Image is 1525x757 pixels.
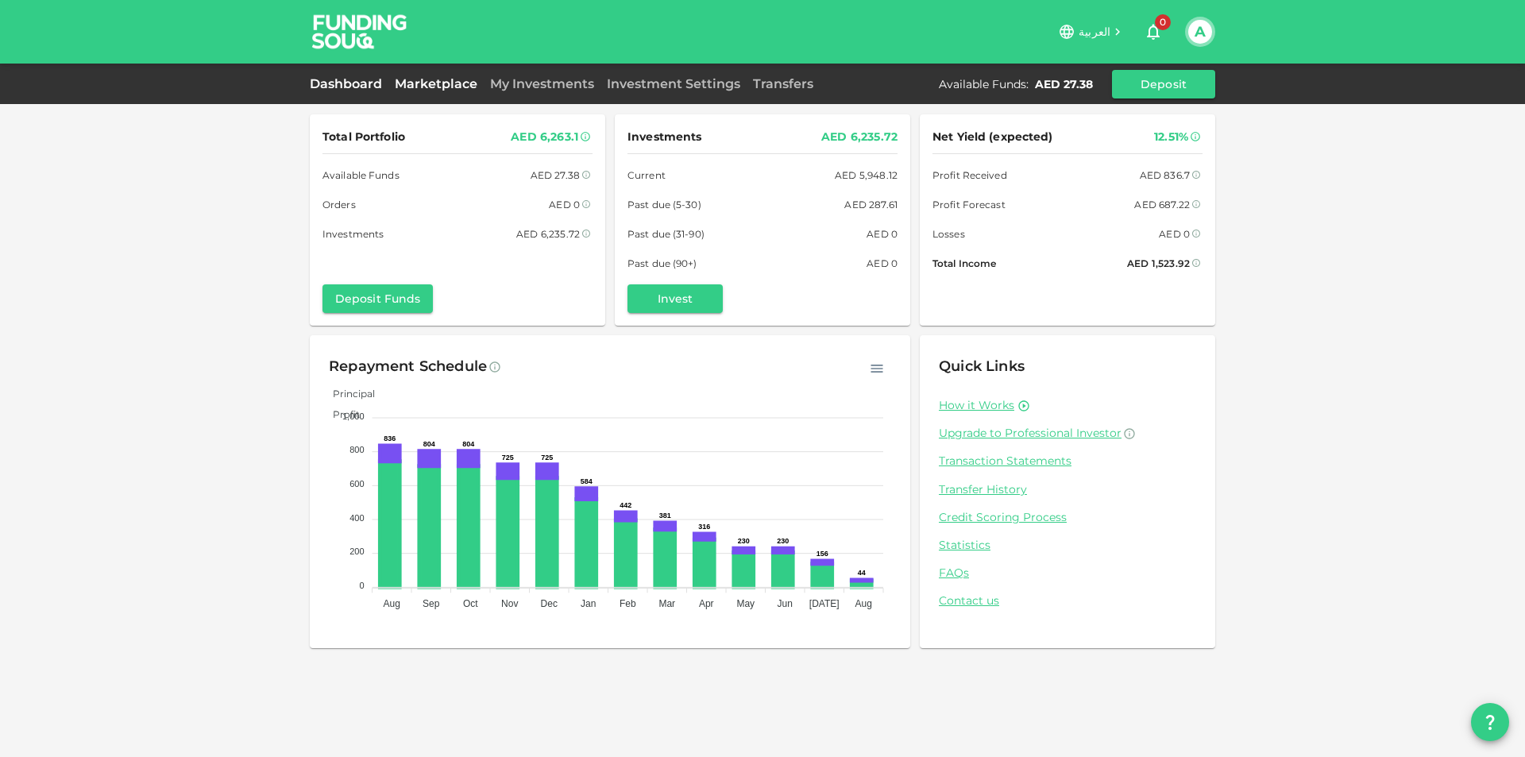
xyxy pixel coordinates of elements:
div: AED 0 [867,226,898,242]
a: Statistics [939,538,1196,553]
tspan: 800 [349,445,364,454]
tspan: 600 [349,479,364,489]
span: Available Funds [322,167,400,183]
div: 12.51% [1154,127,1188,147]
div: Available Funds : [939,76,1029,92]
span: Past due (31-90) [627,226,705,242]
span: Principal [321,388,375,400]
span: Total Portfolio [322,127,405,147]
span: Orders [322,196,356,213]
span: Losses [932,226,965,242]
button: Invest [627,284,723,313]
tspan: 200 [349,547,364,556]
a: My Investments [484,76,600,91]
tspan: 400 [349,513,364,523]
span: Past due (90+) [627,255,697,272]
div: AED 6,235.72 [516,226,580,242]
span: Upgrade to Professional Investor [939,426,1122,440]
div: AED 287.61 [844,196,898,213]
tspan: Jan [581,598,596,609]
a: Upgrade to Professional Investor [939,426,1196,441]
div: AED 27.38 [531,167,580,183]
a: Transfer History [939,482,1196,497]
tspan: Aug [855,598,872,609]
button: Deposit [1112,70,1215,98]
div: AED 6,263.1 [511,127,578,147]
a: Contact us [939,593,1196,608]
span: Net Yield (expected) [932,127,1053,147]
div: AED 836.7 [1140,167,1190,183]
span: Quick Links [939,357,1025,375]
div: AED 6,235.72 [821,127,898,147]
span: Total Income [932,255,996,272]
div: AED 0 [549,196,580,213]
div: AED 27.38 [1035,76,1093,92]
a: Dashboard [310,76,388,91]
tspan: Aug [384,598,400,609]
span: Investments [322,226,384,242]
tspan: 0 [359,581,364,590]
div: AED 5,948.12 [835,167,898,183]
a: Credit Scoring Process [939,510,1196,525]
tspan: Sep [423,598,440,609]
a: How it Works [939,398,1014,413]
span: Profit [321,408,360,420]
span: Investments [627,127,701,147]
button: question [1471,703,1509,741]
button: 0 [1137,16,1169,48]
span: العربية [1079,25,1110,39]
span: Profit Received [932,167,1007,183]
a: Transaction Statements [939,454,1196,469]
a: Transfers [747,76,820,91]
tspan: Oct [463,598,478,609]
div: AED 687.22 [1134,196,1190,213]
tspan: Mar [658,598,675,609]
span: Profit Forecast [932,196,1006,213]
tspan: Apr [699,598,714,609]
tspan: May [736,598,755,609]
tspan: [DATE] [809,598,840,609]
div: AED 0 [867,255,898,272]
span: 0 [1155,14,1171,30]
tspan: Nov [501,598,518,609]
a: FAQs [939,566,1196,581]
div: AED 0 [1159,226,1190,242]
div: Repayment Schedule [329,354,487,380]
div: AED 1,523.92 [1127,255,1190,272]
button: Deposit Funds [322,284,433,313]
tspan: Feb [620,598,636,609]
tspan: 1,000 [342,411,365,421]
a: Marketplace [388,76,484,91]
span: Current [627,167,666,183]
tspan: Dec [541,598,558,609]
span: Past due (5-30) [627,196,701,213]
tspan: Jun [778,598,793,609]
a: Investment Settings [600,76,747,91]
button: A [1188,20,1212,44]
